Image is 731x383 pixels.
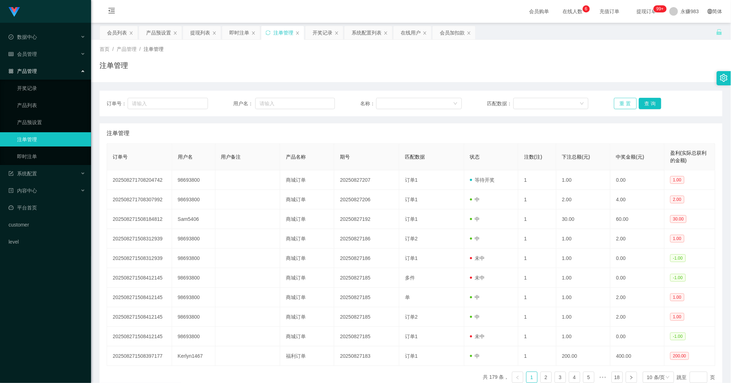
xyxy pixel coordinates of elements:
span: 2.00 [670,196,684,203]
span: 单 [405,294,410,300]
button: 查 询 [639,98,662,109]
td: 2.00 [610,307,665,327]
span: 订单1 [405,177,418,183]
i: 图标: close [173,31,177,35]
span: 订单1 [405,216,418,222]
td: 0.00 [610,249,665,268]
i: 图标: form [9,171,14,176]
td: 1 [518,209,556,229]
td: 98693800 [172,249,215,268]
i: 图标: close [384,31,388,35]
span: 订单号 [113,154,128,160]
td: 98693800 [172,190,215,209]
td: 1.00 [556,249,610,268]
i: 图标: close [295,31,300,35]
span: 匹配数据 [405,154,425,160]
span: 首页 [100,46,110,52]
li: 1 [526,372,538,383]
div: 在线用户 [401,26,421,39]
sup: 6 [583,5,590,12]
i: 图标: left [516,376,520,380]
span: 未中 [470,275,485,281]
span: / [112,46,114,52]
span: 中 [470,236,480,241]
td: 20250827185 [334,288,399,307]
td: 商城订单 [280,209,334,229]
td: 商城订单 [280,190,334,209]
i: 图标: table [9,52,14,57]
input: 请输入 [128,98,208,109]
span: 中 [470,353,480,359]
i: 图标: unlock [716,29,722,35]
a: 产品列表 [17,98,85,112]
td: 400.00 [610,346,665,366]
span: 未中 [470,255,485,261]
td: 1.00 [556,170,610,190]
span: 多件 [405,275,415,281]
td: 福利订单 [280,346,334,366]
span: 状态 [470,154,480,160]
td: 60.00 [610,209,665,229]
span: / [139,46,141,52]
td: 98693800 [172,229,215,249]
div: 系统配置列表 [352,26,381,39]
i: 图标: close [129,31,133,35]
span: 订单2 [405,314,418,320]
span: 下注总额(元) [562,154,590,160]
img: logo.9652507e.png [9,7,20,17]
span: 期号 [340,154,350,160]
td: 1.00 [556,327,610,346]
span: 等待开奖 [470,177,495,183]
td: 1 [518,268,556,288]
td: 202508271508412145 [107,307,172,327]
span: 订单1 [405,334,418,339]
td: 1 [518,190,556,209]
td: 2.00 [556,190,610,209]
td: 20250827185 [334,307,399,327]
div: 会员列表 [107,26,127,39]
td: 商城订单 [280,288,334,307]
span: 注单管理 [144,46,164,52]
span: 订单1 [405,353,418,359]
li: 上一页 [512,372,523,383]
td: 20250827185 [334,268,399,288]
span: 系统配置 [9,171,37,176]
td: 202508271508312939 [107,249,172,268]
i: 图标: profile [9,188,14,193]
td: 1 [518,288,556,307]
td: 20250827192 [334,209,399,229]
li: 下一页 [626,372,637,383]
div: 提现列表 [190,26,210,39]
span: 内容中心 [9,188,37,193]
td: 30.00 [556,209,610,229]
div: 注单管理 [273,26,293,39]
li: 2 [540,372,552,383]
td: 202508271508184812 [107,209,172,229]
td: 0.00 [610,170,665,190]
i: 图标: close [423,31,427,35]
span: 注单管理 [107,129,129,138]
span: 订单号： [107,100,128,107]
div: 10 条/页 [647,372,665,383]
span: 在线人数 [559,9,586,14]
a: 2 [541,372,551,383]
span: 匹配数据： [487,100,513,107]
span: ••• [597,372,609,383]
td: 0.00 [610,268,665,288]
span: 用户名： [234,100,255,107]
span: 1.00 [670,176,684,184]
i: 图标: menu-fold [100,0,124,23]
td: 202508271508412145 [107,268,172,288]
td: 1 [518,170,556,190]
a: 即时注单 [17,149,85,164]
li: 4 [569,372,580,383]
span: 订单2 [405,236,418,241]
td: 20250827185 [334,327,399,346]
li: 3 [555,372,566,383]
i: 图标: close [335,31,339,35]
td: 1 [518,249,556,268]
td: 20250827207 [334,170,399,190]
td: 202508271708204742 [107,170,172,190]
div: 即时注单 [229,26,249,39]
span: 提现订单 [633,9,660,14]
